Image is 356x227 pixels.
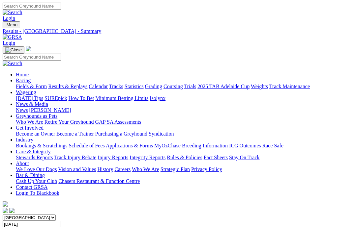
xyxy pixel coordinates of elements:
[130,155,165,160] a: Integrity Reports
[161,166,190,172] a: Strategic Plan
[16,137,33,142] a: Industry
[69,143,104,148] a: Schedule of Fees
[132,166,159,172] a: Who We Are
[16,113,57,119] a: Greyhounds as Pets
[16,125,44,131] a: Get Involved
[44,95,67,101] a: SUREpick
[69,95,94,101] a: How To Bet
[56,131,94,137] a: Become a Trainer
[29,107,71,113] a: [PERSON_NAME]
[16,95,43,101] a: [DATE] Tips
[3,201,8,207] img: logo-grsa-white.png
[16,143,353,149] div: Industry
[149,131,174,137] a: Syndication
[48,84,87,89] a: Results & Replays
[16,161,29,166] a: About
[16,101,48,107] a: News & Media
[125,84,144,89] a: Statistics
[150,95,165,101] a: Isolynx
[16,178,353,184] div: Bar & Dining
[145,84,162,89] a: Grading
[204,155,228,160] a: Fact Sheets
[114,166,131,172] a: Careers
[184,84,196,89] a: Trials
[58,166,96,172] a: Vision and Values
[95,95,148,101] a: Minimum Betting Limits
[16,78,31,83] a: Racing
[16,84,47,89] a: Fields & Form
[16,84,353,89] div: Racing
[16,95,353,101] div: Wagering
[16,119,353,125] div: Greyhounds as Pets
[3,54,61,61] input: Search
[16,89,36,95] a: Wagering
[16,155,53,160] a: Stewards Reports
[44,119,94,125] a: Retire Your Greyhound
[54,155,96,160] a: Track Injury Rebate
[167,155,202,160] a: Rules & Policies
[3,46,24,54] button: Toggle navigation
[16,107,28,113] a: News
[3,15,15,21] a: Login
[3,3,61,10] input: Search
[106,143,153,148] a: Applications & Forms
[95,131,147,137] a: Purchasing a Greyhound
[16,131,55,137] a: Become an Owner
[97,166,113,172] a: History
[16,184,47,190] a: Contact GRSA
[16,166,57,172] a: We Love Our Dogs
[251,84,268,89] a: Weights
[3,61,22,66] img: Search
[109,84,123,89] a: Tracks
[26,46,31,51] img: logo-grsa-white.png
[98,155,128,160] a: Injury Reports
[154,143,181,148] a: MyOzChase
[58,178,140,184] a: Chasers Restaurant & Function Centre
[3,208,8,213] img: facebook.svg
[197,84,250,89] a: 2025 TAB Adelaide Cup
[5,47,22,53] img: Close
[16,131,353,137] div: Get Involved
[3,28,353,34] a: Results - [GEOGRAPHIC_DATA] - Summary
[16,119,43,125] a: Who We Are
[16,149,51,154] a: Care & Integrity
[191,166,222,172] a: Privacy Policy
[3,40,15,46] a: Login
[16,107,353,113] div: News & Media
[16,172,45,178] a: Bar & Dining
[16,178,57,184] a: Cash Up Your Club
[262,143,283,148] a: Race Safe
[16,166,353,172] div: About
[16,72,29,77] a: Home
[3,10,22,15] img: Search
[7,22,17,27] span: Menu
[16,190,59,196] a: Login To Blackbook
[89,84,108,89] a: Calendar
[3,34,22,40] img: GRSA
[163,84,183,89] a: Coursing
[95,119,141,125] a: GAP SA Assessments
[3,21,20,28] button: Toggle navigation
[229,143,261,148] a: ICG Outcomes
[16,143,67,148] a: Bookings & Scratchings
[9,208,15,213] img: twitter.svg
[182,143,228,148] a: Breeding Information
[16,155,353,161] div: Care & Integrity
[229,155,259,160] a: Stay On Track
[269,84,310,89] a: Track Maintenance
